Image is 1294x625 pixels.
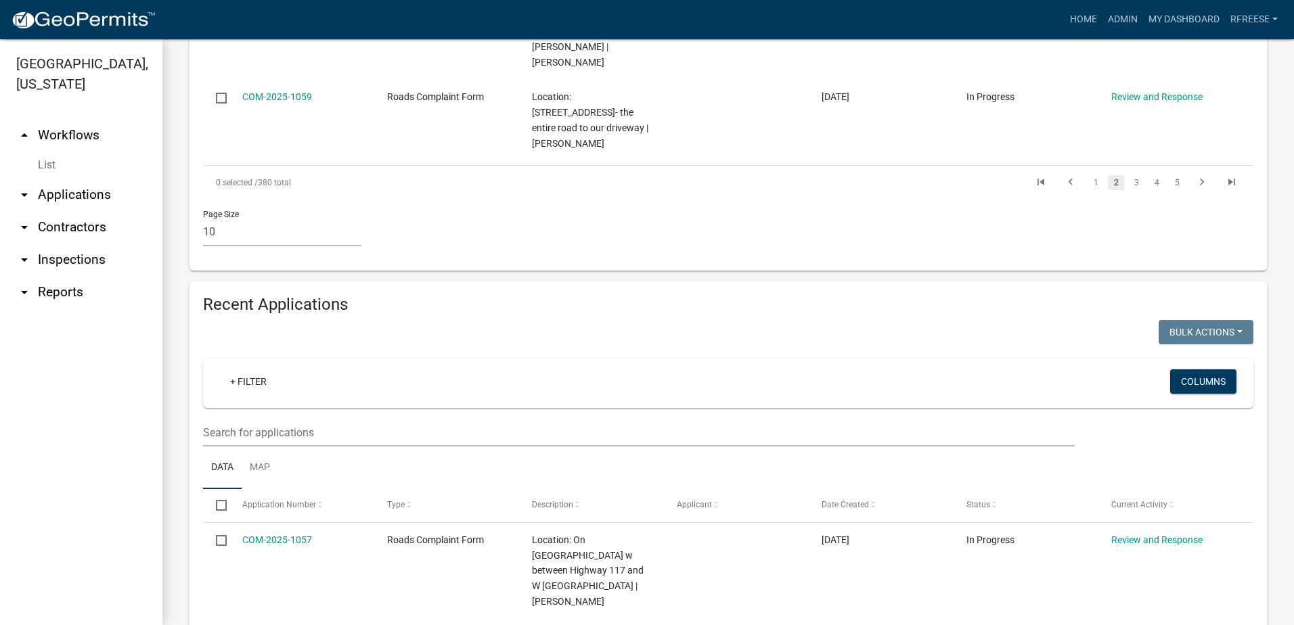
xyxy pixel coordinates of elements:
[1189,175,1215,190] a: go to next page
[374,489,518,522] datatable-header-cell: Type
[1111,534,1203,545] a: Review and Response
[16,219,32,235] i: arrow_drop_down
[1086,171,1106,194] li: page 1
[16,284,32,300] i: arrow_drop_down
[954,489,1098,522] datatable-header-cell: Status
[1126,171,1146,194] li: page 3
[1159,320,1253,344] button: Bulk Actions
[822,500,869,509] span: Date Created
[809,489,954,522] datatable-header-cell: Date Created
[532,534,644,607] span: Location: On N 19th Ave w between Highway 117 and W 112th St N | Dan Greenwood
[203,295,1253,315] h4: Recent Applications
[822,91,849,102] span: 07/30/2025
[1148,175,1165,190] a: 4
[387,534,484,545] span: Roads Complaint Form
[1028,175,1054,190] a: go to first page
[242,534,312,545] a: COM-2025-1057
[387,91,484,102] span: Roads Complaint Form
[1167,171,1187,194] li: page 5
[664,489,809,522] datatable-header-cell: Applicant
[677,500,712,509] span: Applicant
[966,500,990,509] span: Status
[1102,7,1143,32] a: Admin
[532,91,648,148] span: Location: 7920 Garnet Ave - dead end road- the entire road to our driveway | Carey Nehring
[1088,175,1104,190] a: 1
[532,500,573,509] span: Description
[966,91,1014,102] span: In Progress
[203,166,618,200] div: 380 total
[203,446,242,490] a: Data
[203,419,1075,446] input: Search for applications
[242,500,316,509] span: Application Number
[216,178,258,187] span: 0 selected /
[1111,91,1203,102] a: Review and Response
[1111,500,1167,509] span: Current Activity
[16,252,32,268] i: arrow_drop_down
[1065,7,1102,32] a: Home
[1225,7,1283,32] a: Rfreese
[16,127,32,143] i: arrow_drop_up
[1108,175,1124,190] a: 2
[1106,171,1126,194] li: page 2
[1219,175,1245,190] a: go to last page
[1169,175,1185,190] a: 5
[1143,7,1225,32] a: My Dashboard
[229,489,374,522] datatable-header-cell: Application Number
[822,534,849,545] span: 07/30/2025
[242,91,312,102] a: COM-2025-1059
[1128,175,1144,190] a: 3
[1146,171,1167,194] li: page 4
[219,369,277,394] a: + Filter
[966,534,1014,545] span: In Progress
[1098,489,1243,522] datatable-header-cell: Current Activity
[16,187,32,203] i: arrow_drop_down
[203,489,229,522] datatable-header-cell: Select
[242,446,278,490] a: Map
[1170,369,1236,394] button: Columns
[1058,175,1084,190] a: go to previous page
[519,489,664,522] datatable-header-cell: Description
[387,500,405,509] span: Type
